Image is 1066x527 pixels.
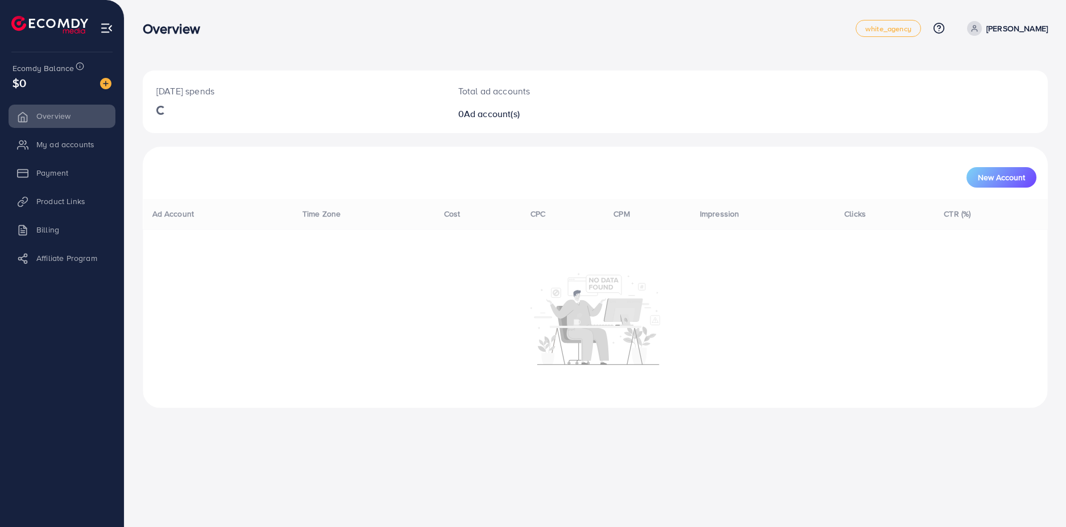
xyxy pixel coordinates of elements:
[464,107,520,120] span: Ad account(s)
[143,20,209,37] h3: Overview
[967,167,1036,188] button: New Account
[156,84,431,98] p: [DATE] spends
[458,84,657,98] p: Total ad accounts
[978,173,1025,181] span: New Account
[13,74,26,91] span: $0
[11,16,88,34] img: logo
[865,25,911,32] span: white_agency
[458,109,657,119] h2: 0
[963,21,1048,36] a: [PERSON_NAME]
[100,78,111,89] img: image
[13,63,74,74] span: Ecomdy Balance
[986,22,1048,35] p: [PERSON_NAME]
[100,22,113,35] img: menu
[856,20,921,37] a: white_agency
